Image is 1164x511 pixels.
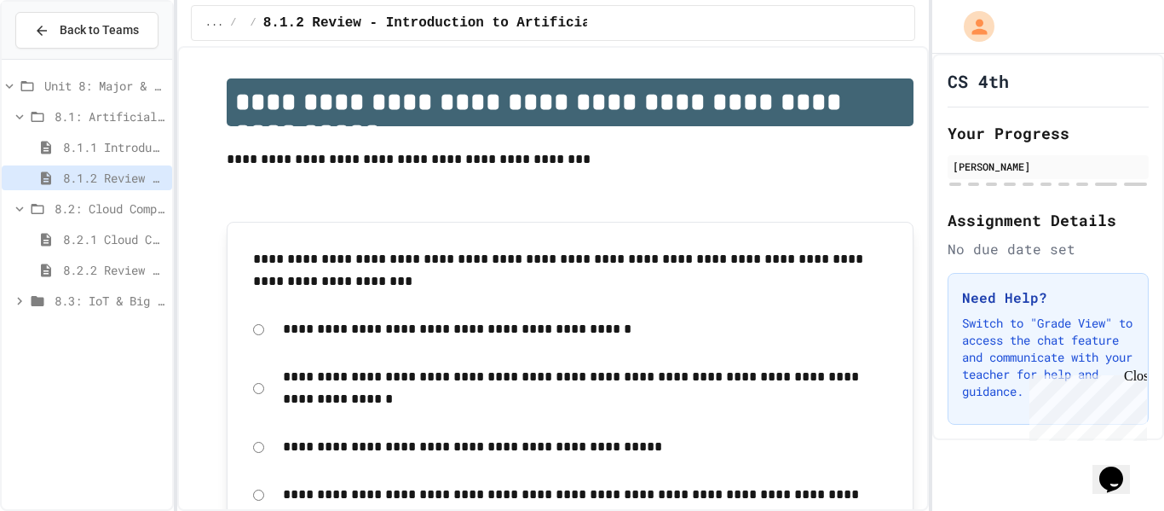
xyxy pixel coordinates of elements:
[15,12,158,49] button: Back to Teams
[251,16,256,30] span: /
[948,69,1009,93] h1: CS 4th
[946,7,999,46] div: My Account
[230,16,236,30] span: /
[60,21,139,39] span: Back to Teams
[948,208,1149,232] h2: Assignment Details
[63,261,165,279] span: 8.2.2 Review - Cloud Computing
[948,121,1149,145] h2: Your Progress
[205,16,224,30] span: ...
[63,138,165,156] span: 8.1.1 Introduction to Artificial Intelligence
[948,239,1149,259] div: No due date set
[1092,443,1147,494] iframe: chat widget
[63,169,165,187] span: 8.1.2 Review - Introduction to Artificial Intelligence
[962,287,1134,308] h3: Need Help?
[962,315,1134,400] p: Switch to "Grade View" to access the chat feature and communicate with your teacher for help and ...
[7,7,118,108] div: Chat with us now!Close
[55,292,165,310] span: 8.3: IoT & Big Data
[55,107,165,125] span: 8.1: Artificial Intelligence Basics
[953,159,1144,174] div: [PERSON_NAME]
[44,77,165,95] span: Unit 8: Major & Emerging Technologies
[263,13,705,33] span: 8.1.2 Review - Introduction to Artificial Intelligence
[55,200,165,218] span: 8.2: Cloud Computing
[1023,369,1147,441] iframe: chat widget
[63,230,165,248] span: 8.2.1 Cloud Computing: Transforming the Digital World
